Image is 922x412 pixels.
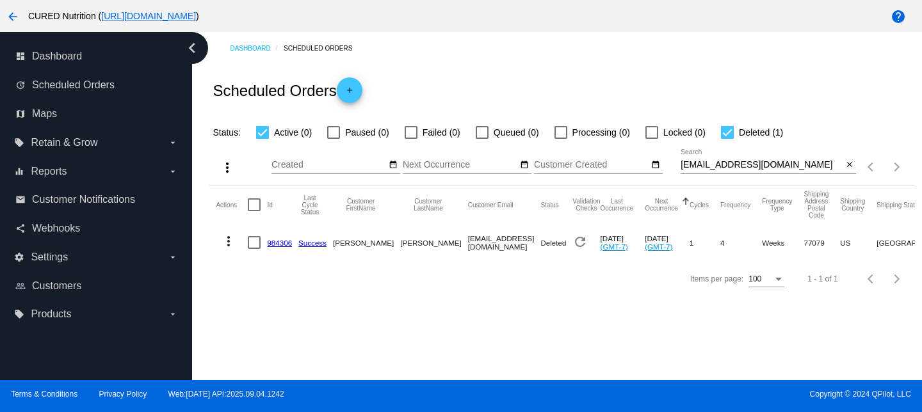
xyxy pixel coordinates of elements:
span: Status: [213,127,241,138]
button: Previous page [859,154,884,180]
button: Change sorting for LastProcessingCycleId [298,194,321,216]
a: Privacy Policy [99,390,147,399]
a: 984306 [267,239,292,247]
mat-header-cell: Actions [216,186,248,224]
mat-select: Items per page: [748,275,784,284]
i: arrow_drop_down [168,138,178,148]
span: Active (0) [274,125,312,140]
span: Customer Notifications [32,194,135,205]
a: Scheduled Orders [284,38,364,58]
mat-cell: 77079 [804,224,840,261]
i: dashboard [15,51,26,61]
h2: Scheduled Orders [213,77,362,103]
span: Reports [31,166,67,177]
a: dashboard Dashboard [15,46,178,67]
a: Success [298,239,327,247]
span: Copyright © 2024 QPilot, LLC [472,390,911,399]
button: Change sorting for NextOccurrenceUtc [645,198,678,212]
mat-cell: [PERSON_NAME] [400,224,467,261]
button: Previous page [859,266,884,292]
i: arrow_drop_down [168,309,178,319]
mat-header-cell: Validation Checks [572,186,600,224]
mat-icon: add [342,86,357,101]
i: share [15,223,26,234]
button: Change sorting for Cycles [690,201,709,209]
mat-icon: date_range [389,160,398,170]
mat-cell: [DATE] [601,224,645,261]
span: Products [31,308,71,320]
input: Next Occurrence [403,160,518,170]
button: Change sorting for ShippingCountry [840,198,865,212]
div: 1 - 1 of 1 [807,274,837,283]
button: Change sorting for Frequency [720,201,750,209]
mat-icon: date_range [651,160,660,170]
span: Settings [31,251,68,263]
span: Queued (0) [494,125,539,140]
a: update Scheduled Orders [15,75,178,95]
a: people_outline Customers [15,276,178,296]
button: Change sorting for LastOccurrenceUtc [601,198,634,212]
button: Change sorting for CustomerEmail [468,201,514,209]
button: Change sorting for FrequencyType [762,198,792,212]
mat-icon: help [891,9,906,24]
i: equalizer [14,166,24,177]
button: Change sorting for Id [267,201,272,209]
i: arrow_drop_down [168,166,178,177]
span: Paused (0) [345,125,389,140]
i: people_outline [15,281,26,291]
mat-cell: 4 [720,224,762,261]
i: chevron_left [182,38,202,58]
div: Items per page: [690,274,743,283]
i: local_offer [14,138,24,148]
mat-cell: [DATE] [645,224,690,261]
a: (GMT-7) [645,242,672,251]
button: Change sorting for CustomerLastName [400,198,456,212]
a: email Customer Notifications [15,189,178,210]
a: Terms & Conditions [11,390,77,399]
mat-icon: more_vert [220,160,235,175]
button: Change sorting for ShippingState [877,201,918,209]
button: Next page [884,154,910,180]
span: Scheduled Orders [32,79,115,91]
span: Locked (0) [663,125,706,140]
button: Next page [884,266,910,292]
i: local_offer [14,309,24,319]
span: Dashboard [32,51,82,62]
a: share Webhooks [15,218,178,239]
span: Deleted (1) [739,125,783,140]
input: Customer Created [534,160,649,170]
mat-icon: arrow_back [5,9,20,24]
a: [URL][DOMAIN_NAME] [101,11,196,21]
mat-cell: US [840,224,877,261]
button: Change sorting for ShippingPostcode [804,191,829,219]
span: CURED Nutrition ( ) [28,11,199,21]
span: Customers [32,280,81,292]
button: Change sorting for Status [540,201,558,209]
mat-cell: [EMAIL_ADDRESS][DOMAIN_NAME] [468,224,541,261]
mat-icon: close [845,160,854,170]
span: Processing (0) [572,125,630,140]
span: Retain & Grow [31,137,97,148]
input: Created [271,160,387,170]
a: Web:[DATE] API:2025.09.04.1242 [168,390,284,399]
span: Webhooks [32,223,80,234]
button: Change sorting for CustomerFirstName [333,198,389,212]
input: Search [681,160,843,170]
mat-icon: date_range [520,160,529,170]
i: update [15,80,26,90]
span: Deleted [540,239,566,247]
span: Maps [32,108,57,120]
button: Clear [843,159,856,172]
i: email [15,194,26,205]
mat-cell: Weeks [762,224,804,261]
a: Dashboard [230,38,284,58]
i: arrow_drop_down [168,252,178,262]
i: map [15,109,26,119]
mat-cell: 1 [690,224,720,261]
span: Failed (0) [423,125,460,140]
i: settings [14,252,24,262]
span: 100 [748,274,761,283]
mat-icon: more_vert [221,234,236,249]
mat-cell: [PERSON_NAME] [333,224,400,261]
a: (GMT-7) [601,242,628,251]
